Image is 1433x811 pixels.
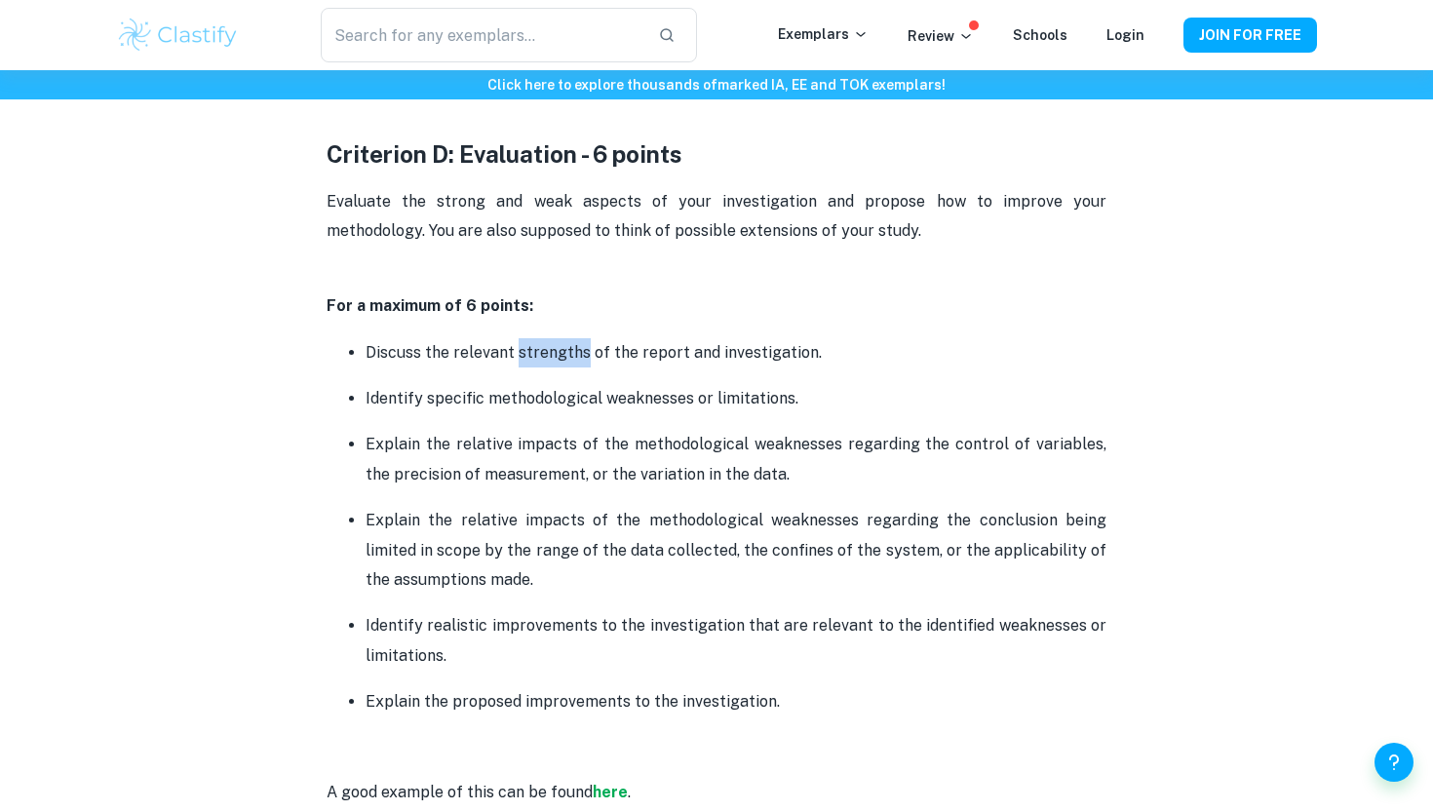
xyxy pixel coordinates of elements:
p: Discuss the relevant strengths of the report and investigation. [366,338,1106,367]
a: here [593,783,628,801]
p: Identify realistic improvements to the investigation that are relevant to the identified weakness... [366,611,1106,671]
img: Clastify logo [116,16,240,55]
p: Review [908,25,974,47]
button: Help and Feedback [1375,743,1414,782]
p: Explain the relative impacts of the methodological weaknesses regarding the control of variables,... [366,430,1106,489]
p: Explain the relative impacts of the methodological weaknesses regarding the conclusion being limi... [366,506,1106,595]
strong: For a maximum of 6 points: [327,296,533,315]
a: Login [1106,27,1144,43]
p: Exemplars [778,23,869,45]
p: Identify specific methodological weaknesses or limitations. [366,384,1106,413]
span: . [628,783,631,801]
span: A good example of this can be found [327,783,593,801]
strong: Criterion D: Evaluation - 6 points [327,140,682,168]
p: Explain the proposed improvements to the investigation. [366,687,1106,716]
span: Evaluate the strong and weak aspects of your investigation and propose how to improve your method... [327,192,1110,240]
a: Schools [1013,27,1067,43]
h6: Click here to explore thousands of marked IA, EE and TOK exemplars ! [4,74,1429,96]
input: Search for any exemplars... [321,8,642,62]
button: JOIN FOR FREE [1183,18,1317,53]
